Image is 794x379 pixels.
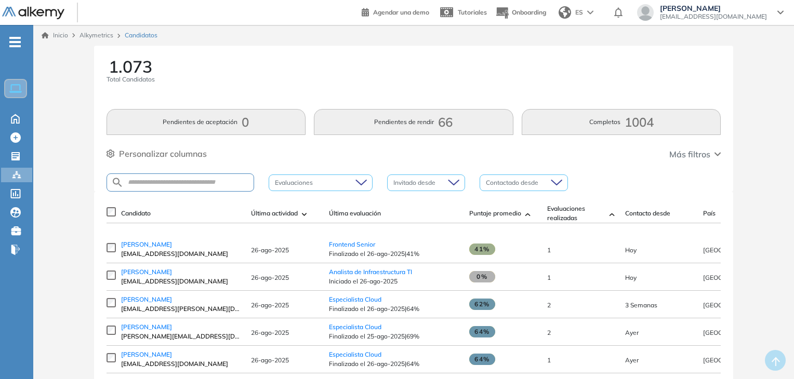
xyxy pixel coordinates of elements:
span: [EMAIL_ADDRESS][DOMAIN_NAME] [121,359,241,369]
button: Personalizar columnas [107,147,207,160]
span: [EMAIL_ADDRESS][PERSON_NAME][DOMAIN_NAME] [121,304,241,314]
span: 2 [547,329,551,336]
span: Personalizar columnas [119,147,207,160]
button: Onboarding [495,2,546,24]
span: 41% [469,243,495,255]
span: 64% [469,354,495,365]
a: [PERSON_NAME] [121,267,241,277]
span: Candidato [121,209,151,218]
span: Finalizado el 26-ago-2025 | 64% [329,304,459,314]
button: Pendientes de rendir66 [314,109,513,135]
span: 1 [547,274,551,281]
span: 1.073 [109,58,152,75]
a: [PERSON_NAME] [121,240,241,249]
a: Especialista Cloud [329,295,381,303]
span: [GEOGRAPHIC_DATA] [703,274,768,281]
img: [missing "en.ARROW_ALT" translation] [610,213,615,216]
span: Total Candidatos [107,75,155,84]
a: Inicio [42,31,68,40]
span: Última actividad [251,209,298,218]
span: 1 [547,356,551,364]
span: 25-ago-2025 [625,356,639,364]
img: [missing "en.ARROW_ALT" translation] [525,213,531,216]
span: 26-ago-2025 [625,246,637,254]
span: 25-ago-2025 [625,329,639,336]
span: 31-jul-2025 [625,301,657,309]
a: Analista de Infraestructura TI [329,268,412,276]
span: Última evaluación [329,209,381,218]
span: País [703,209,716,218]
span: 62% [469,299,495,310]
a: Especialista Cloud [329,323,381,331]
a: [PERSON_NAME] [121,295,241,304]
span: Puntaje promedio [469,209,521,218]
span: [GEOGRAPHIC_DATA] [703,329,768,336]
span: [PERSON_NAME] [121,350,172,358]
span: Finalizado el 25-ago-2025 | 69% [329,332,459,341]
span: Evaluaciones realizadas [547,204,605,223]
img: world [559,6,571,19]
a: Especialista Cloud [329,350,381,358]
span: Más filtros [669,148,710,160]
span: 2 [547,301,551,309]
span: [PERSON_NAME] [121,268,172,276]
a: Agendar una demo [362,5,429,18]
span: 26-ago-2025 [251,356,289,364]
a: [PERSON_NAME] [121,350,241,359]
span: 1 [547,246,551,254]
span: [EMAIL_ADDRESS][DOMAIN_NAME] [121,277,241,286]
span: 26-ago-2025 [251,246,289,254]
a: Frontend Senior [329,240,375,248]
span: Agendar una demo [373,8,429,16]
span: [PERSON_NAME] [121,295,172,303]
span: Alkymetrics [80,31,113,39]
span: Candidatos [125,31,157,40]
span: Finalizado el 26-ago-2025 | 64% [329,359,459,369]
span: [PERSON_NAME] [660,4,767,12]
span: 0% [469,271,495,282]
span: Finalizado el 26-ago-2025 | 41% [329,249,459,259]
img: arrow [587,10,593,15]
span: 26-ago-2025 [251,329,289,336]
span: 64% [469,326,495,337]
span: [PERSON_NAME][EMAIL_ADDRESS][DOMAIN_NAME] [121,332,241,341]
i: - [9,41,21,43]
span: [GEOGRAPHIC_DATA] [703,301,768,309]
span: [PERSON_NAME] [121,240,172,248]
button: Completos1004 [522,109,721,135]
span: 26-ago-2025 [625,274,637,281]
span: [GEOGRAPHIC_DATA] [703,356,768,364]
span: Contacto desde [625,209,670,218]
span: ES [575,8,583,17]
span: [GEOGRAPHIC_DATA] [703,246,768,254]
img: [missing "en.ARROW_ALT" translation] [302,213,307,216]
button: Pendientes de aceptación0 [107,109,306,135]
span: Tutoriales [458,8,487,16]
span: [EMAIL_ADDRESS][DOMAIN_NAME] [121,249,241,259]
button: Más filtros [669,148,721,160]
span: Iniciado el 26-ago-2025 [329,277,459,286]
img: SEARCH_ALT [111,176,124,189]
span: 26-ago-2025 [251,274,289,281]
a: [PERSON_NAME] [121,322,241,332]
span: Onboarding [512,8,546,16]
span: 26-ago-2025 [251,301,289,309]
img: Logo [2,7,64,20]
span: [PERSON_NAME] [121,323,172,331]
span: [EMAIL_ADDRESS][DOMAIN_NAME] [660,12,767,21]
